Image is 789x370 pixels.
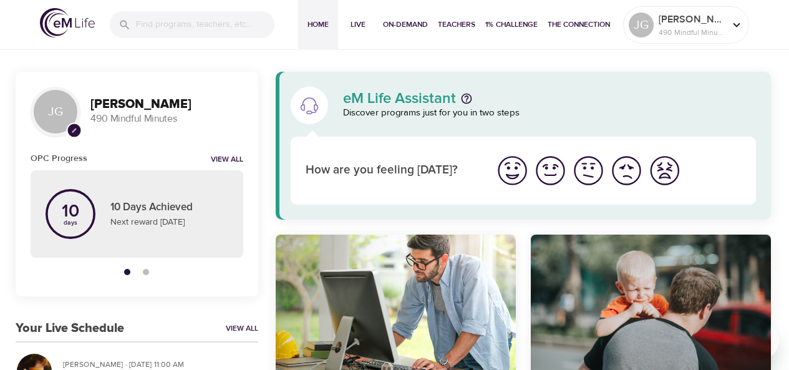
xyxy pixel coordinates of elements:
button: I'm feeling great [493,152,531,190]
img: logo [40,8,95,37]
a: View all notifications [211,155,243,165]
button: I'm feeling worst [646,152,684,190]
p: How are you feeling [DATE]? [306,162,478,180]
p: 10 Days Achieved [110,200,228,216]
img: good [533,153,568,188]
img: worst [647,153,682,188]
span: The Connection [548,18,610,31]
img: eM Life Assistant [299,95,319,115]
div: JG [31,87,80,137]
p: [PERSON_NAME] · [DATE] 11:00 AM [63,359,248,370]
img: bad [609,153,644,188]
input: Find programs, teachers, etc... [136,11,274,38]
button: Mindful Daily [531,235,771,370]
span: Teachers [438,18,475,31]
p: [PERSON_NAME] [659,12,725,27]
div: JG [629,12,654,37]
p: Next reward [DATE] [110,216,228,229]
button: I'm feeling bad [607,152,646,190]
p: eM Life Assistant [343,91,456,106]
p: days [62,220,79,225]
button: I'm feeling good [531,152,569,190]
h6: OPC Progress [31,152,87,165]
iframe: Button to launch messaging window [739,320,779,360]
h3: [PERSON_NAME] [90,97,243,112]
h3: Your Live Schedule [16,321,124,336]
p: 490 Mindful Minutes [90,112,243,126]
button: Ten Short Everyday Mindfulness Practices [276,235,516,370]
p: 10 [62,203,79,220]
button: I'm feeling ok [569,152,607,190]
span: On-Demand [383,18,428,31]
span: Live [343,18,373,31]
p: 490 Mindful Minutes [659,27,725,38]
img: ok [571,153,606,188]
span: Home [303,18,333,31]
img: great [495,153,530,188]
a: View All [226,323,258,334]
p: Discover programs just for you in two steps [343,106,757,120]
span: 1% Challenge [485,18,538,31]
